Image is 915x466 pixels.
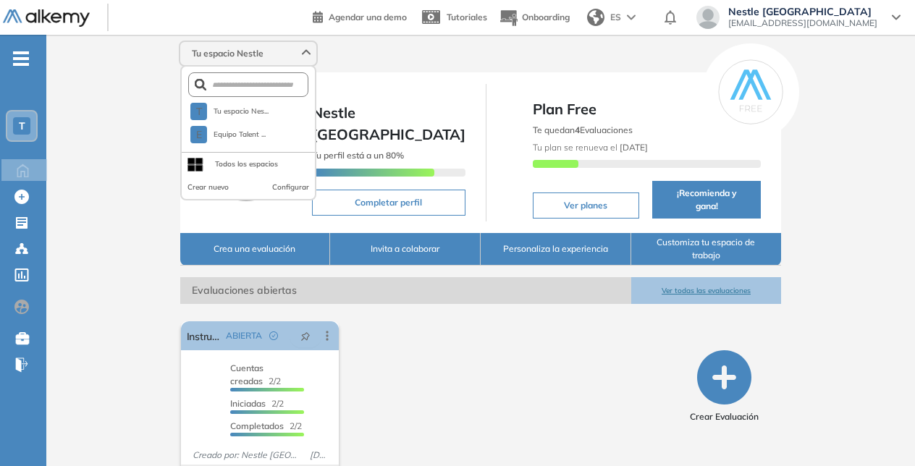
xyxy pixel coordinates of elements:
a: Agendar una demo [313,7,407,25]
button: pushpin [290,324,321,347]
span: Iniciadas [230,398,266,409]
b: 4 [575,124,580,135]
iframe: Chat Widget [843,397,915,466]
span: Tu perfil está a un 80% [312,150,404,161]
span: Crear Evaluación [690,410,759,423]
button: Crea una evaluación [180,233,331,266]
span: Equipo Talent ... [213,129,266,140]
button: Ver todas las evaluaciones [631,277,782,304]
span: 2/2 [230,398,284,409]
div: Todos los espacios [215,158,278,170]
span: Plan Free [533,98,762,120]
span: Tu espacio Nestle [192,48,263,59]
button: Personaliza la experiencia [481,233,631,266]
span: 2/2 [230,363,281,386]
button: Invita a colaborar [330,233,481,266]
span: Tu plan se renueva el [533,142,648,153]
span: Creado por: Nestle [GEOGRAPHIC_DATA] [187,449,304,462]
span: Tu espacio Nes... [213,106,269,117]
a: Instrumentista [187,321,221,350]
img: arrow [627,14,636,20]
span: Onboarding [522,12,570,22]
img: world [587,9,604,26]
span: T [196,106,202,117]
span: ES [610,11,621,24]
button: TTu espacio Nes... [190,103,269,120]
button: Crear Evaluación [690,350,759,423]
span: Agendar una demo [329,12,407,22]
span: ABIERTA [226,329,262,342]
i: - [13,57,29,60]
span: Tutoriales [447,12,487,22]
span: T [19,120,25,132]
button: Ver planes [533,192,639,219]
button: Completar perfil [312,190,465,216]
button: ¡Recomienda y gana! [652,181,762,219]
span: Completados [230,420,284,431]
button: Onboarding [499,2,570,33]
span: E [196,129,202,140]
span: pushpin [300,330,311,342]
button: Configurar [272,182,309,193]
span: Te quedan Evaluaciones [533,124,633,135]
img: Logo [3,9,90,27]
span: 2/2 [230,420,302,431]
div: Widget de chat [843,397,915,466]
span: Cuentas creadas [230,363,263,386]
button: Customiza tu espacio de trabajo [631,233,782,266]
span: Nestle [GEOGRAPHIC_DATA] [312,103,465,143]
span: check-circle [269,331,278,340]
button: Crear nuevo [187,182,229,193]
span: Evaluaciones abiertas [180,277,631,304]
b: [DATE] [617,142,648,153]
span: [EMAIL_ADDRESS][DOMAIN_NAME] [728,17,877,29]
button: EEquipo Talent ... [190,126,266,143]
span: [DATE] [304,449,334,462]
span: Nestle [GEOGRAPHIC_DATA] [728,6,877,17]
